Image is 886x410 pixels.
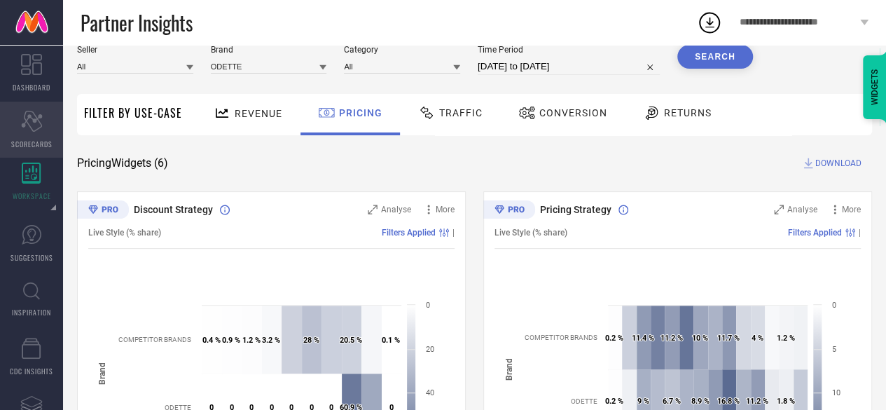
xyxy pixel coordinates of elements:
[752,334,763,343] text: 4 %
[663,397,681,406] text: 6.7 %
[77,156,168,170] span: Pricing Widgets ( 6 )
[832,345,836,354] text: 5
[677,45,753,69] button: Search
[77,45,193,55] span: Seller
[483,200,535,221] div: Premium
[13,191,51,201] span: WORKSPACE
[478,45,660,55] span: Time Period
[605,397,623,406] text: 0.2 %
[717,397,740,406] text: 16.8 %
[339,107,382,118] span: Pricing
[539,107,607,118] span: Conversion
[12,307,51,317] span: INSPIRATION
[202,336,221,345] text: 0.4 %
[788,228,842,238] span: Filters Applied
[859,228,861,238] span: |
[368,205,378,214] svg: Zoom
[222,336,240,345] text: 0.9 %
[211,45,327,55] span: Brand
[842,205,861,214] span: More
[84,104,182,121] span: Filter By Use-Case
[774,205,784,214] svg: Zoom
[11,139,53,149] span: SCORECARDS
[340,336,362,345] text: 20.5 %
[118,336,191,343] text: COMPETITOR BRANDS
[832,301,836,310] text: 0
[426,388,434,397] text: 40
[381,205,411,214] span: Analyse
[571,397,597,405] text: ODETTE
[426,301,430,310] text: 0
[525,334,597,341] text: COMPETITOR BRANDS
[605,334,623,343] text: 0.2 %
[452,228,455,238] span: |
[382,336,400,345] text: 0.1 %
[504,357,513,380] tspan: Brand
[717,334,740,343] text: 11.7 %
[439,107,483,118] span: Traffic
[777,397,795,406] text: 1.8 %
[81,8,193,37] span: Partner Insights
[832,388,840,397] text: 10
[540,204,611,215] span: Pricing Strategy
[10,366,53,376] span: CDC INSIGHTS
[660,334,683,343] text: 11.2 %
[382,228,436,238] span: Filters Applied
[478,58,660,75] input: Select time period
[242,336,261,345] text: 1.2 %
[787,205,817,214] span: Analyse
[13,82,50,93] span: DASHBOARD
[777,334,795,343] text: 1.2 %
[344,45,460,55] span: Category
[134,204,213,215] span: Discount Strategy
[235,108,282,119] span: Revenue
[664,107,712,118] span: Returns
[426,345,434,354] text: 20
[691,397,710,406] text: 8.9 %
[815,156,861,170] span: DOWNLOAD
[436,205,455,214] span: More
[494,228,567,238] span: Live Style (% share)
[697,10,722,35] div: Open download list
[97,362,107,384] tspan: Brand
[262,336,280,345] text: 3.2 %
[303,336,319,345] text: 28 %
[746,397,768,406] text: 11.2 %
[11,252,53,263] span: SUGGESTIONS
[77,200,129,221] div: Premium
[632,334,654,343] text: 11.4 %
[637,397,649,406] text: 9 %
[88,228,161,238] span: Live Style (% share)
[692,334,708,343] text: 10 %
